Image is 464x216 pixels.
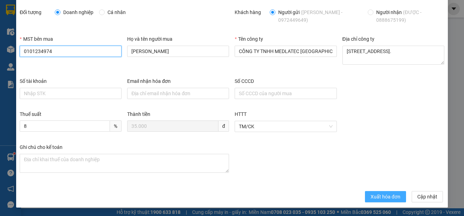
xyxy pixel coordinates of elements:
label: Tên công ty [235,36,263,42]
span: đ [218,120,229,132]
span: ([PERSON_NAME] - 0972449649) [278,9,342,23]
textarea: Địa chỉ công ty [342,46,444,65]
span: Cập nhật [417,193,437,201]
textarea: Ghi chú đơn hàng Ghi chú cho kế toán [20,154,229,173]
label: Số CCCD [235,78,254,84]
label: Khách hàng [235,9,261,15]
input: MST bên mua [20,46,122,57]
label: Họ và tên người mua [127,36,172,42]
input: Họ và tên người mua [127,46,229,57]
label: Số tài khoản [20,78,47,84]
input: Thuế suất [20,120,110,132]
label: Đối tượng [20,9,41,15]
input: Email nhận hóa đơn [127,88,229,99]
button: Xuất hóa đơn [365,191,406,202]
span: Doanh nghiệp [60,8,96,16]
label: Thuế suất [20,111,41,117]
span: Người nhận [373,8,442,24]
label: HTTT [235,111,247,117]
span: Xuất hóa đơn [371,193,400,201]
input: Số tài khoản [20,88,122,99]
input: Số CCCD [235,88,336,99]
span: TM/CK [239,121,332,132]
button: Cập nhật [412,191,443,202]
label: Email nhận hóa đơn [127,78,171,84]
label: Thành tiền [127,111,150,117]
span: % [110,120,122,132]
label: Ghi chú cho kế toán [20,144,63,150]
label: Địa chỉ công ty [342,36,374,42]
span: Người gửi [275,8,359,24]
span: Cá nhân [105,8,129,16]
input: Tên công ty [235,46,336,57]
label: MST bên mua [20,36,53,42]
